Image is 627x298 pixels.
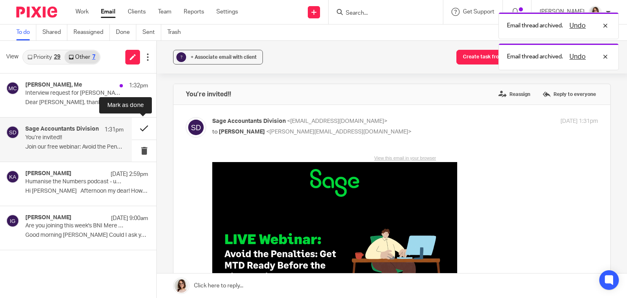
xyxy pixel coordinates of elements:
a: Priority29 [23,51,64,64]
h4: [PERSON_NAME] [25,214,71,221]
img: Caroline%20-%20HS%20-%20LI.png [589,6,602,19]
p: Hi [PERSON_NAME] Afternoon my dear! How are... [25,188,148,195]
a: Work [76,8,89,16]
p: Good morning [PERSON_NAME] Could I ask you to... [25,232,148,239]
a: Trash [167,24,187,40]
span: to [212,129,218,135]
p: You’re invited!! [25,134,104,141]
p: Join our free webinar: Avoid the Penalties: Get... [25,144,124,151]
img: svg%3E [6,214,19,227]
a: Clients [128,8,146,16]
span: <[EMAIL_ADDRESS][DOMAIN_NAME]> [287,118,387,124]
h4: [PERSON_NAME] [25,170,71,177]
p: [DATE] 9:00am [111,214,148,222]
h4: [PERSON_NAME], Me [25,82,82,89]
div: 7 [92,54,96,60]
a: Sent [142,24,161,40]
span: [PERSON_NAME] [219,129,265,135]
button: Undo [567,52,588,62]
h4: Sage Accountants Division [25,126,99,133]
div: ? [176,52,186,62]
a: Reassigned [73,24,110,40]
img: svg%3E [6,170,19,183]
h2: Hey [PERSON_NAME], [16,224,229,238]
h4: You’re invited!! [186,90,231,98]
p: Email thread archived. [507,22,563,30]
img: Pixie [16,7,57,18]
a: Team [158,8,171,16]
div: 29 [54,54,60,60]
a: Reports [184,8,204,16]
p: Interview request for [PERSON_NAME] AAT Award winner [25,90,124,97]
p: Humanise the Numbers podcast - update headphone and microphone details [25,178,124,185]
p: Dear [PERSON_NAME], thanks so much, here are... [25,99,148,106]
a: Email [101,8,116,16]
span: Sage Accountants Division [212,118,286,124]
p: [DATE] 1:31pm [560,117,598,126]
label: Reply to everyone [540,88,598,100]
label: Reassign [496,88,532,100]
p: [DATE] 2:59pm [111,170,148,178]
a: Other7 [64,51,99,64]
a: Done [116,24,136,40]
h3: MTD is fast approaching and for many sole traders it’s one of the biggest changes to the way they... [16,244,229,283]
img: Sage [98,15,147,43]
p: 1:32pm [129,82,148,90]
span: View [6,53,18,61]
a: Register for free now [90,186,155,193]
p: Email thread archived. [507,53,563,61]
a: Settings [216,8,238,16]
img: svg%3E [186,117,206,138]
button: Undo [567,21,588,31]
p: Are you joining this week's BNI Mere meeting on [DATE]? Reply needed by mid-day [DATE]. [25,222,124,229]
span: + Associate email with client [191,55,257,60]
p: 1:31pm [104,126,124,134]
a: To do [16,24,36,40]
a: Shared [42,24,67,40]
button: ? + Associate email with client [173,50,263,64]
img: svg%3E [6,82,19,95]
img: svg%3E [6,126,19,139]
a: View this email in your browser [162,2,224,7]
span: <[PERSON_NAME][EMAIL_ADDRESS][DOMAIN_NAME]> [266,129,411,135]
